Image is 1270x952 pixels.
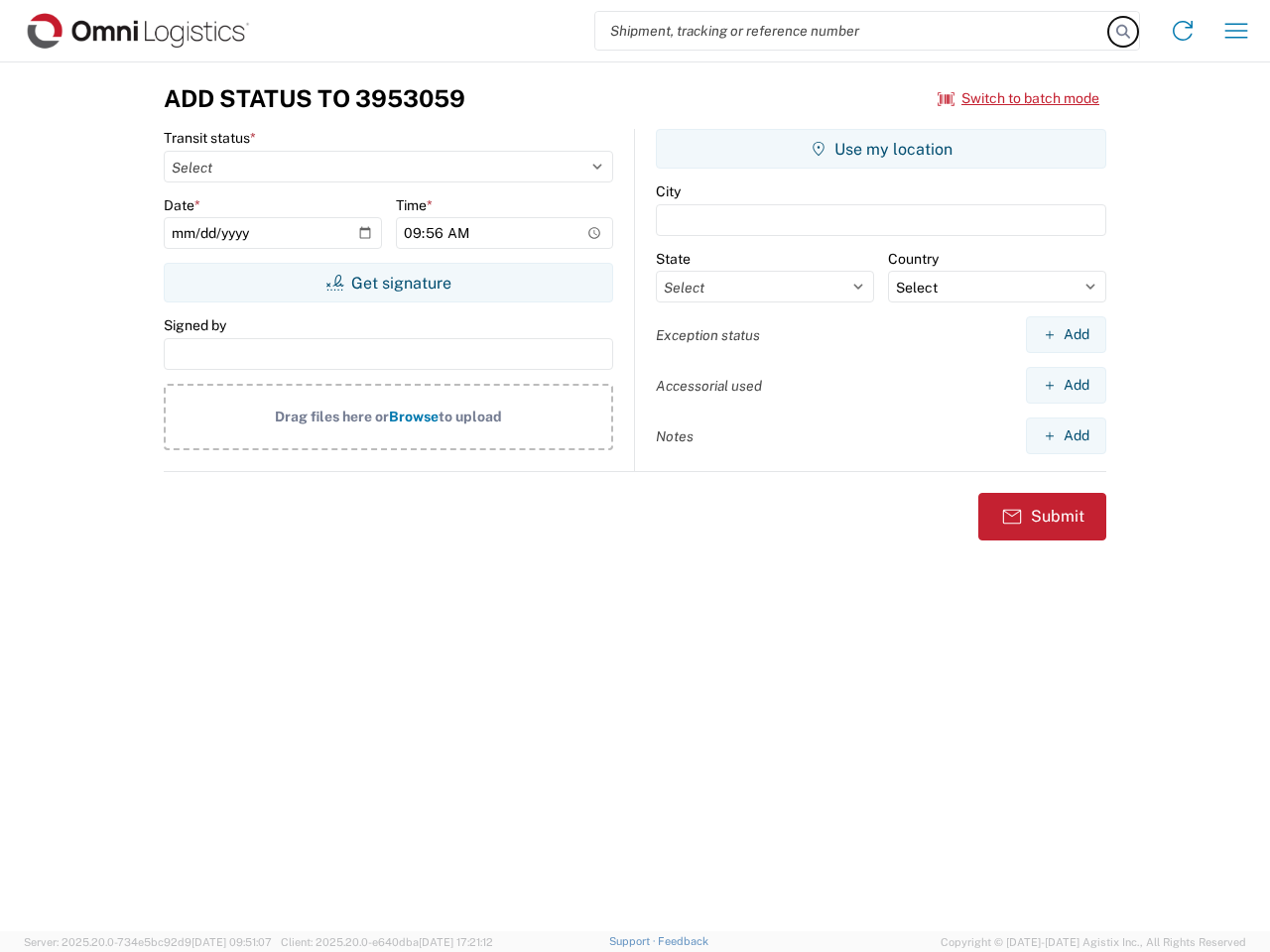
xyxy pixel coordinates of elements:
[419,936,493,948] span: [DATE] 17:21:12
[1026,316,1106,353] button: Add
[1026,417,1106,454] button: Add
[888,250,939,268] label: Country
[389,409,439,424] span: Browse
[656,129,1106,169] button: Use my location
[164,316,226,334] label: Signed by
[656,326,760,344] label: Exception status
[656,250,691,268] label: State
[281,936,493,948] span: Client: 2025.20.0-e640dba
[164,129,256,147] label: Transit status
[656,377,762,395] label: Accessorial used
[164,196,200,214] label: Date
[164,263,613,302] button: Get signature
[656,427,694,445] label: Notes
[396,196,433,214] label: Time
[941,933,1246,951] span: Copyright © [DATE]-[DATE] Agistix Inc., All Rights Reserved
[938,82,1099,115] button: Switch to batch mode
[656,182,681,200] label: City
[595,12,1109,50] input: Shipment, tracking or reference number
[164,84,465,113] h3: Add Status to 3953059
[24,936,272,948] span: Server: 2025.20.0-734e5bc92d9
[978,493,1106,540] button: Submit
[609,935,659,947] a: Support
[439,409,502,424] span: to upload
[191,936,272,948] span: [DATE] 09:51:07
[658,935,708,947] a: Feedback
[1026,367,1106,404] button: Add
[275,409,389,424] span: Drag files here or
